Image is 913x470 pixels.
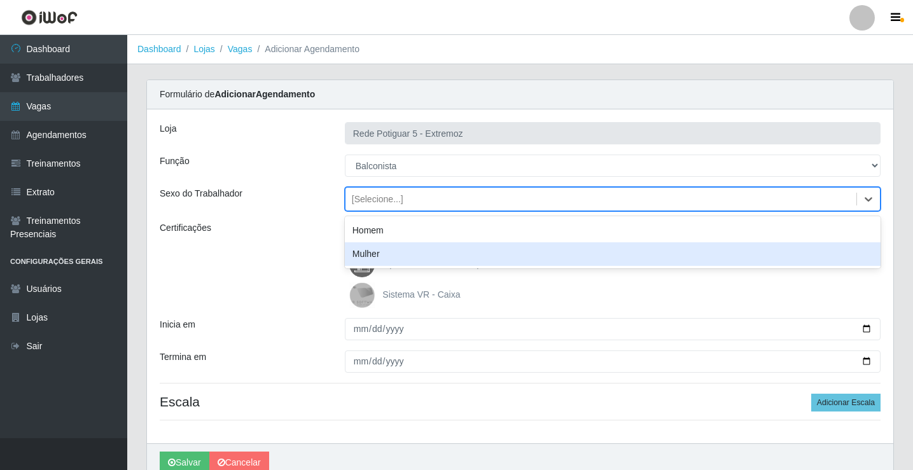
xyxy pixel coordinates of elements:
[147,80,893,109] div: Formulário de
[21,10,78,25] img: CoreUI Logo
[160,187,242,200] label: Sexo do Trabalhador
[252,43,359,56] li: Adicionar Agendamento
[228,44,253,54] a: Vagas
[127,35,913,64] nav: breadcrumb
[160,394,881,410] h4: Escala
[382,289,460,300] span: Sistema VR - Caixa
[160,155,190,168] label: Função
[137,44,181,54] a: Dashboard
[352,193,403,206] div: [Selecione...]
[345,350,881,373] input: 00/00/0000
[382,259,561,269] span: Operador de Caixa - Supermercado Todo Dia
[193,44,214,54] a: Lojas
[160,221,211,235] label: Certificações
[349,282,380,308] img: Sistema VR - Caixa
[811,394,881,411] button: Adicionar Escala
[160,350,206,364] label: Termina em
[345,219,881,242] div: Homem
[160,318,195,331] label: Inicia em
[160,122,176,135] label: Loja
[345,318,881,340] input: 00/00/0000
[345,242,881,266] div: Mulher
[214,89,315,99] strong: Adicionar Agendamento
